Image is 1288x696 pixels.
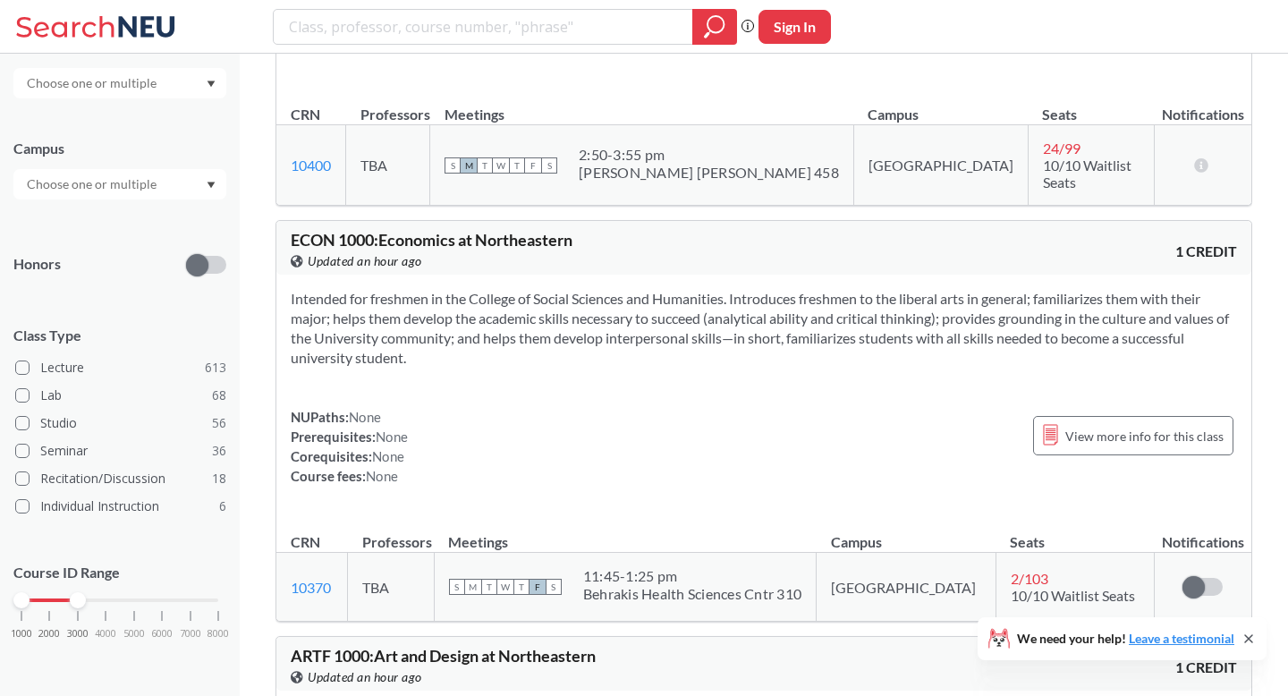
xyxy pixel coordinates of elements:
span: F [525,157,541,174]
span: None [349,409,381,425]
label: Lab [15,384,226,407]
label: Seminar [15,439,226,463]
th: Seats [996,514,1154,553]
label: Individual Instruction [15,495,226,518]
div: CRN [291,105,320,124]
span: Class Type [13,326,226,345]
span: 2000 [38,629,60,639]
span: 36 [212,441,226,461]
td: [GEOGRAPHIC_DATA] [817,553,996,622]
span: W [497,579,513,595]
span: 2 / 103 [1011,570,1048,587]
th: Meetings [430,87,854,125]
p: Honors [13,254,61,275]
th: Professors [348,514,435,553]
span: T [509,157,525,174]
span: 7000 [180,629,201,639]
span: 5000 [123,629,145,639]
th: Notifications [1154,514,1251,553]
td: TBA [346,125,430,206]
button: Sign In [758,10,831,44]
div: magnifying glass [692,9,737,45]
div: [PERSON_NAME] [PERSON_NAME] 458 [579,164,839,182]
span: 613 [205,358,226,378]
a: 10370 [291,579,331,596]
p: Course ID Range [13,563,226,583]
a: 10400 [291,157,331,174]
div: 11:45 - 1:25 pm [583,567,801,585]
span: M [461,157,477,174]
input: Class, professor, course number, "phrase" [287,12,680,42]
span: 8000 [208,629,229,639]
span: T [477,157,493,174]
span: W [493,157,509,174]
div: Dropdown arrow [13,169,226,199]
span: M [465,579,481,595]
span: T [513,579,530,595]
th: Meetings [434,514,816,553]
span: 4000 [95,629,116,639]
span: 1 CREDIT [1175,242,1237,261]
label: Recitation/Discussion [15,467,226,490]
span: None [376,429,408,445]
span: F [530,579,546,595]
div: 2:50 - 3:55 pm [579,146,839,164]
th: Seats [1028,87,1154,125]
div: Campus [13,139,226,158]
span: S [541,157,557,174]
span: 18 [212,469,226,488]
input: Choose one or multiple [18,72,168,94]
span: 6000 [151,629,173,639]
span: 1 CREDIT [1175,658,1237,677]
span: View more info for this class [1065,425,1224,447]
a: Leave a testimonial [1129,631,1234,646]
th: Notifications [1154,87,1251,125]
span: None [366,468,398,484]
span: None [372,448,404,464]
span: ECON 1000 : Economics at Northeastern [291,230,572,250]
div: NUPaths: Prerequisites: Corequisites: Course fees: [291,407,408,486]
th: Campus [853,87,1028,125]
svg: magnifying glass [704,14,725,39]
span: We need your help! [1017,632,1234,645]
span: 3000 [67,629,89,639]
section: Intended for freshmen in the College of Social Sciences and Humanities. Introduces freshmen to th... [291,289,1237,368]
span: 10/10 Waitlist Seats [1011,587,1135,604]
span: 1000 [11,629,32,639]
th: Professors [346,87,430,125]
span: S [445,157,461,174]
div: Dropdown arrow [13,68,226,98]
span: Updated an hour ago [308,667,422,687]
span: 10/10 Waitlist Seats [1043,157,1131,191]
span: ARTF 1000 : Art and Design at Northeastern [291,646,596,666]
span: T [481,579,497,595]
label: Lecture [15,356,226,379]
span: 68 [212,386,226,405]
span: 56 [212,413,226,433]
span: S [449,579,465,595]
th: Campus [817,514,996,553]
td: [GEOGRAPHIC_DATA] [853,125,1028,206]
svg: Dropdown arrow [207,182,216,189]
span: 24 / 99 [1043,140,1080,157]
td: TBA [348,553,435,622]
span: S [546,579,562,595]
span: Updated an hour ago [308,251,422,271]
span: 6 [219,497,226,516]
input: Choose one or multiple [18,174,168,195]
div: CRN [291,532,320,552]
svg: Dropdown arrow [207,81,216,88]
div: Behrakis Health Sciences Cntr 310 [583,585,801,603]
label: Studio [15,412,226,435]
